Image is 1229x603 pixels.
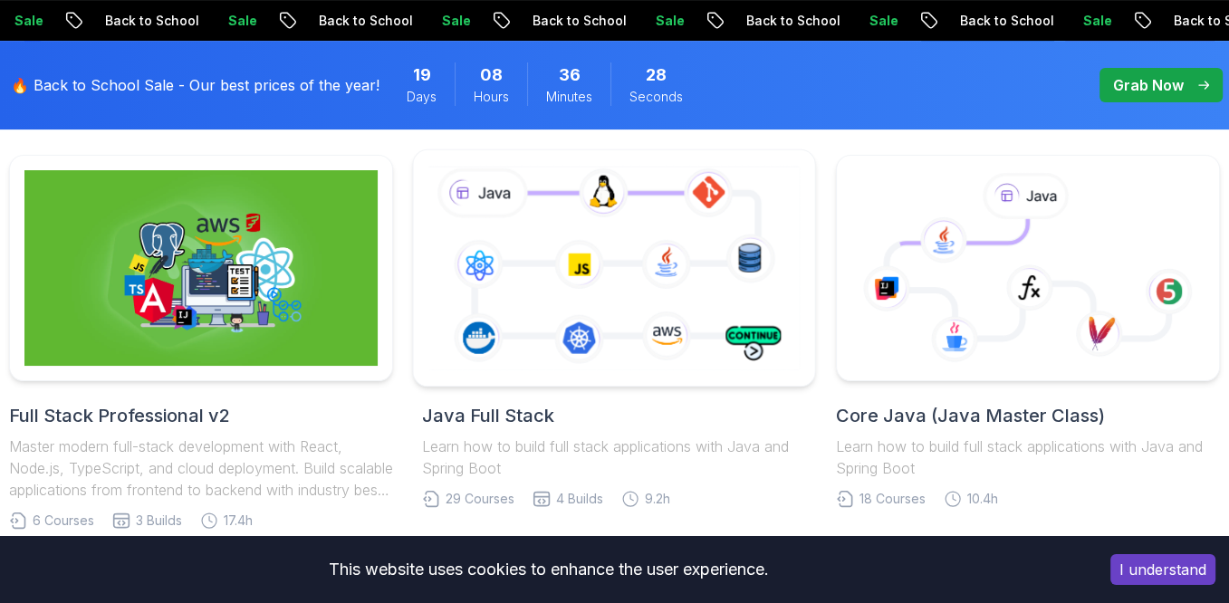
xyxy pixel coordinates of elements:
span: 8 Hours [480,62,503,88]
span: Hours [474,88,509,106]
span: 17.4h [224,512,253,530]
span: 19 Days [413,62,431,88]
span: 9.2h [645,490,670,508]
span: Seconds [629,88,683,106]
p: Sale [641,12,699,30]
button: Accept cookies [1110,554,1215,585]
span: 28 Seconds [646,62,667,88]
span: Minutes [546,88,592,106]
p: Sale [214,12,272,30]
p: 🔥 Back to School Sale - Our best prices of the year! [11,74,379,96]
h2: Java Full Stack [422,403,806,428]
p: Sale [1069,12,1127,30]
span: 4 Builds [556,490,603,508]
a: Full Stack Professional v2Full Stack Professional v2Master modern full-stack development with Rea... [9,155,393,530]
p: Back to School [732,12,855,30]
a: Java Full StackLearn how to build full stack applications with Java and Spring Boot29 Courses4 Bu... [422,155,806,508]
h2: Core Java (Java Master Class) [836,403,1220,428]
a: Core Java (Java Master Class)Learn how to build full stack applications with Java and Spring Boot... [836,155,1220,508]
div: This website uses cookies to enhance the user experience. [14,550,1083,589]
span: 6 Courses [33,512,94,530]
p: Grab Now [1113,74,1184,96]
span: 29 Courses [446,490,514,508]
p: Learn how to build full stack applications with Java and Spring Boot [422,435,806,479]
span: 18 Courses [859,490,926,508]
p: Sale [855,12,913,30]
p: Back to School [91,12,214,30]
span: 36 Minutes [559,62,581,88]
p: Back to School [304,12,427,30]
img: Full Stack Professional v2 [24,170,378,366]
span: Days [407,88,437,106]
p: Master modern full-stack development with React, Node.js, TypeScript, and cloud deployment. Build... [9,435,393,501]
span: 3 Builds [136,512,182,530]
p: Back to School [946,12,1069,30]
p: Learn how to build full stack applications with Java and Spring Boot [836,435,1220,479]
p: Sale [427,12,485,30]
span: 10.4h [967,490,998,508]
p: Back to School [518,12,641,30]
h2: Full Stack Professional v2 [9,403,393,428]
